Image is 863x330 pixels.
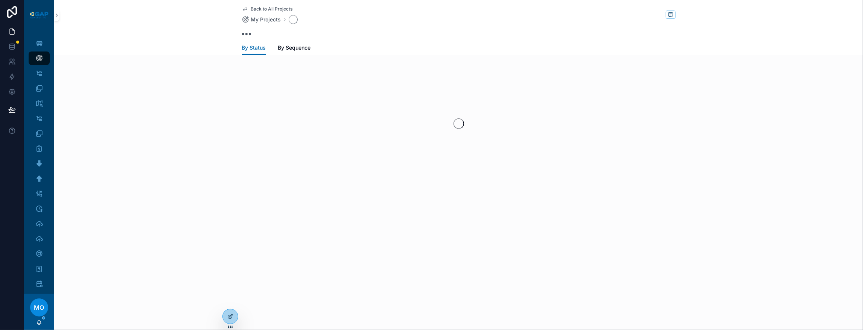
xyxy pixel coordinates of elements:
[242,44,266,51] span: By Status
[242,16,281,23] a: My Projects
[24,30,54,294] div: scrollable content
[278,41,311,56] a: By Sequence
[29,11,50,20] img: App logo
[278,44,311,51] span: By Sequence
[242,6,293,12] a: Back to All Projects
[251,16,281,23] span: My Projects
[242,41,266,55] a: By Status
[251,6,293,12] span: Back to All Projects
[34,303,44,312] span: MO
